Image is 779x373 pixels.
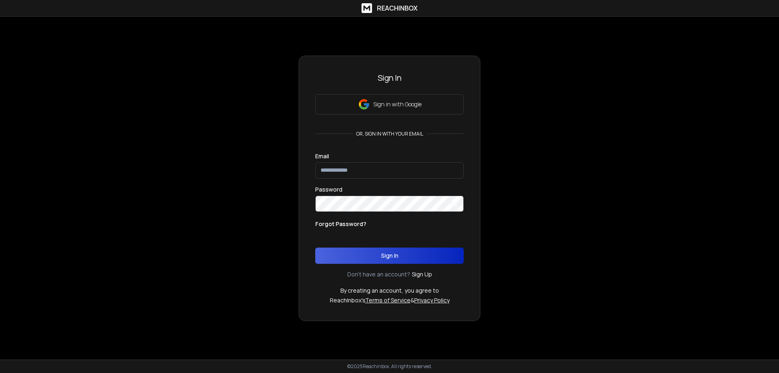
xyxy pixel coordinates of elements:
[315,220,366,228] p: Forgot Password?
[315,72,464,84] h3: Sign In
[365,296,411,304] a: Terms of Service
[362,3,417,13] a: ReachInbox
[340,287,439,295] p: By creating an account, you agree to
[315,187,342,192] label: Password
[315,248,464,264] button: Sign In
[315,153,329,159] label: Email
[373,100,422,108] p: Sign in with Google
[412,270,432,278] a: Sign Up
[315,94,464,114] button: Sign in with Google
[377,3,417,13] h1: ReachInbox
[330,296,450,304] p: ReachInbox's &
[347,270,410,278] p: Don't have an account?
[347,363,432,370] p: © 2025 Reachinbox. All rights reserved.
[414,296,450,304] a: Privacy Policy
[353,131,426,137] p: or, sign in with your email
